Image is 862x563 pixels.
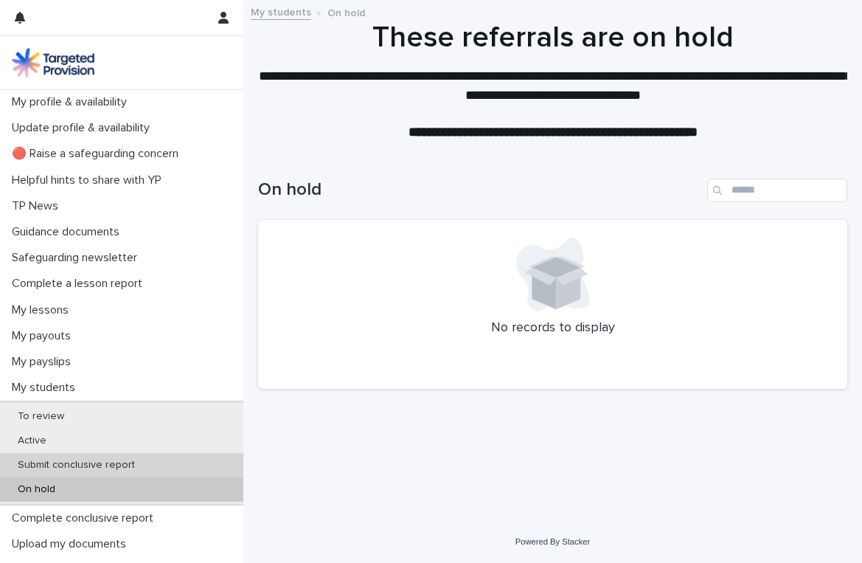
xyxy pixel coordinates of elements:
[6,483,67,496] p: On hold
[6,303,80,317] p: My lessons
[6,147,190,161] p: 🔴 Raise a safeguarding concern
[12,48,94,77] img: M5nRWzHhSzIhMunXDL62
[251,3,311,20] a: My students
[6,355,83,369] p: My payslips
[707,179,847,202] input: Search
[258,20,847,55] h1: These referrals are on hold
[327,4,365,20] p: On hold
[6,435,58,447] p: Active
[258,179,701,201] h1: On hold
[6,225,131,239] p: Guidance documents
[515,537,590,546] a: Powered By Stacker
[6,381,87,395] p: My students
[276,320,830,336] p: No records to display
[6,173,173,187] p: Helpful hints to share with YP
[6,199,70,213] p: TP News
[6,537,138,551] p: Upload my documents
[6,329,83,343] p: My payouts
[6,410,76,423] p: To review
[6,251,149,265] p: Safeguarding newsletter
[6,511,165,525] p: Complete conclusive report
[6,95,139,109] p: My profile & availability
[6,277,154,291] p: Complete a lesson report
[6,459,147,472] p: Submit conclusive report
[6,121,161,135] p: Update profile & availability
